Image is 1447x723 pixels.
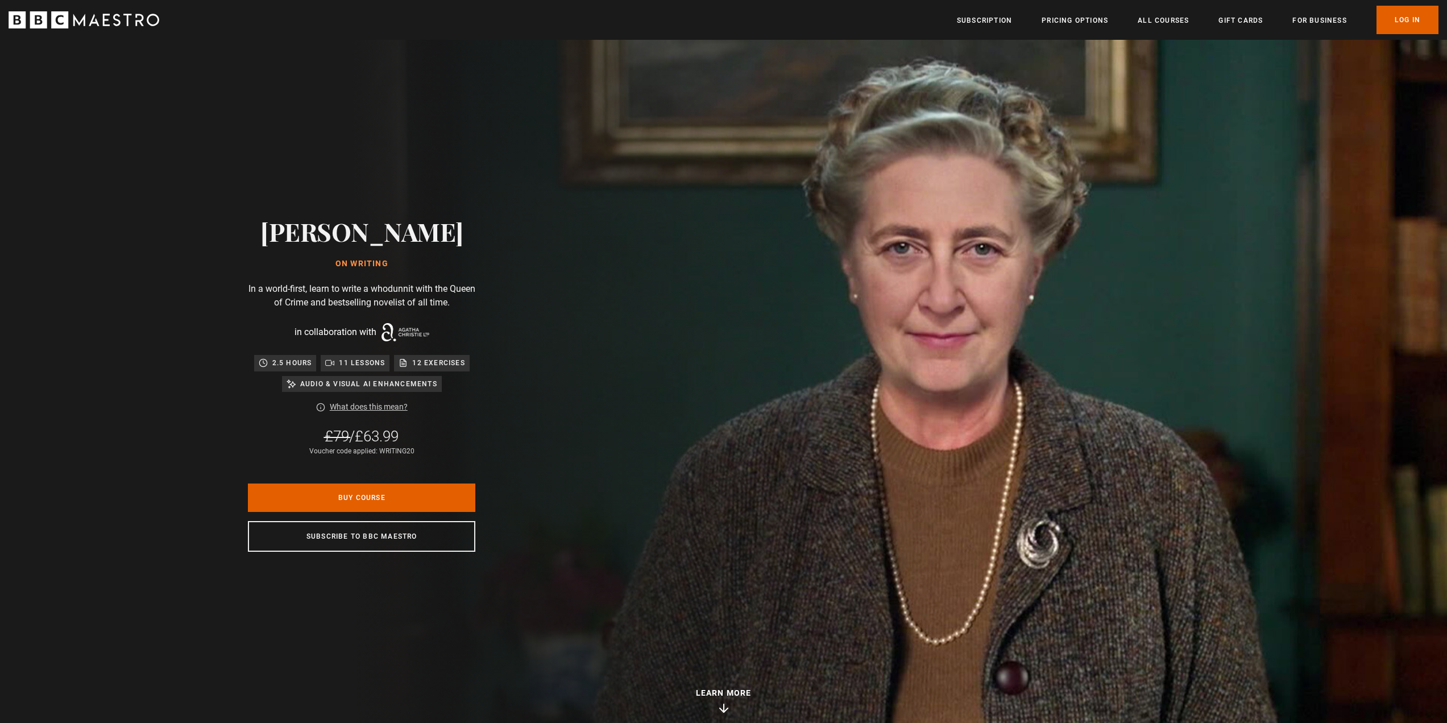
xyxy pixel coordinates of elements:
p: 11 lessons [339,357,385,369]
span: £79 [325,428,349,445]
a: Pricing Options [1042,15,1108,26]
svg: BBC Maestro [9,11,159,28]
div: / [325,427,399,446]
p: In a world-first, learn to write a whodunnit with the Queen of Crime and bestselling novelist of ... [248,282,475,309]
h2: [PERSON_NAME] [260,217,463,246]
a: Buy Course [248,484,475,512]
p: 12 exercises [412,357,465,369]
p: 2.5 hours [272,357,312,369]
p: in collaboration with [295,325,376,339]
a: Subscribe to BBC Maestro [248,521,475,552]
nav: Primary [957,6,1438,34]
a: Subscription [957,15,1012,26]
h1: On writing [260,259,463,268]
p: Learn more [696,687,752,699]
a: All Courses [1138,15,1189,26]
div: Voucher code applied: WRITING20 [309,446,414,456]
a: What does this mean? [330,401,408,413]
span: £63.99 [355,428,399,445]
a: Log In [1376,6,1438,34]
p: Audio & visual AI enhancements [300,378,437,390]
a: For business [1292,15,1346,26]
a: Gift Cards [1218,15,1263,26]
